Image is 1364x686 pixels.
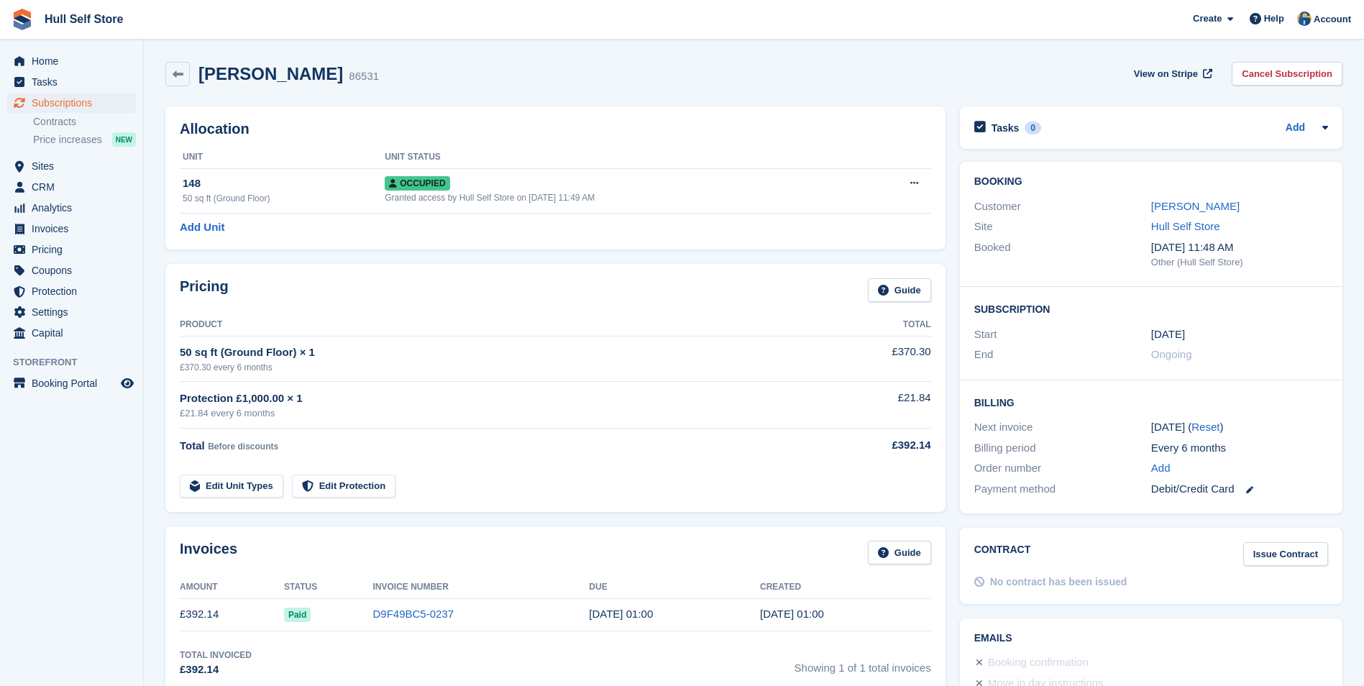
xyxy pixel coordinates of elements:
[180,121,931,137] h2: Allocation
[180,146,385,169] th: Unit
[1286,120,1305,137] a: Add
[385,191,862,204] div: Granted access by Hull Self Store on [DATE] 11:49 AM
[974,239,1151,270] div: Booked
[32,239,118,260] span: Pricing
[1243,542,1328,566] a: Issue Contract
[1151,481,1328,498] div: Debit/Credit Card
[180,390,816,407] div: Protection £1,000.00 × 1
[7,93,136,113] a: menu
[7,51,136,71] a: menu
[32,51,118,71] span: Home
[180,344,816,361] div: 50 sq ft (Ground Floor) × 1
[180,406,816,421] div: £21.84 every 6 months
[7,219,136,239] a: menu
[1151,348,1192,360] span: Ongoing
[7,239,136,260] a: menu
[180,219,224,236] a: Add Unit
[198,64,343,83] h2: [PERSON_NAME]
[180,649,252,662] div: Total Invoiced
[7,281,136,301] a: menu
[208,442,278,452] span: Before discounts
[33,115,136,129] a: Contracts
[32,219,118,239] span: Invoices
[13,355,143,370] span: Storefront
[816,314,931,337] th: Total
[32,93,118,113] span: Subscriptions
[33,132,136,147] a: Price increases NEW
[292,475,395,498] a: Edit Protection
[974,198,1151,215] div: Customer
[1151,255,1328,270] div: Other (Hull Self Store)
[974,347,1151,363] div: End
[7,323,136,343] a: menu
[760,608,824,620] time: 2025-06-22 00:00:27 UTC
[868,541,931,564] a: Guide
[1025,122,1041,134] div: 0
[1264,12,1284,26] span: Help
[974,326,1151,343] div: Start
[349,68,379,85] div: 86531
[7,177,136,197] a: menu
[816,382,931,429] td: £21.84
[974,542,1031,566] h2: Contract
[7,373,136,393] a: menu
[974,419,1151,436] div: Next invoice
[180,662,252,678] div: £392.14
[180,576,284,599] th: Amount
[32,373,118,393] span: Booking Portal
[1128,62,1215,86] a: View on Stripe
[1191,421,1219,433] a: Reset
[974,633,1328,644] h2: Emails
[33,133,102,147] span: Price increases
[32,72,118,92] span: Tasks
[32,260,118,280] span: Coupons
[183,192,385,205] div: 50 sq ft (Ground Floor)
[119,375,136,392] a: Preview store
[39,7,129,31] a: Hull Self Store
[1314,12,1351,27] span: Account
[284,576,373,599] th: Status
[180,314,816,337] th: Product
[974,176,1328,188] h2: Booking
[1151,419,1328,436] div: [DATE] ( )
[974,219,1151,235] div: Site
[1134,67,1198,81] span: View on Stripe
[7,302,136,322] a: menu
[32,281,118,301] span: Protection
[1151,460,1171,477] a: Add
[180,439,205,452] span: Total
[974,460,1151,477] div: Order number
[760,576,931,599] th: Created
[180,361,816,374] div: £370.30 every 6 months
[180,541,237,564] h2: Invoices
[1193,12,1222,26] span: Create
[180,278,229,302] h2: Pricing
[385,176,449,191] span: Occupied
[7,156,136,176] a: menu
[1151,440,1328,457] div: Every 6 months
[372,576,589,599] th: Invoice Number
[974,481,1151,498] div: Payment method
[988,654,1089,672] div: Booking confirmation
[12,9,33,30] img: stora-icon-8386f47178a22dfd0bd8f6a31ec36ba5ce8667c1dd55bd0f319d3a0aa187defe.svg
[992,122,1020,134] h2: Tasks
[589,576,760,599] th: Due
[32,302,118,322] span: Settings
[32,177,118,197] span: CRM
[589,608,653,620] time: 2025-06-23 00:00:00 UTC
[180,475,283,498] a: Edit Unit Types
[795,649,931,678] span: Showing 1 of 1 total invoices
[1151,239,1328,256] div: [DATE] 11:48 AM
[112,132,136,147] div: NEW
[32,156,118,176] span: Sites
[372,608,454,620] a: D9F49BC5-0237
[868,278,931,302] a: Guide
[816,437,931,454] div: £392.14
[1297,12,1312,26] img: Hull Self Store
[990,575,1127,590] div: No contract has been issued
[183,175,385,192] div: 148
[7,198,136,218] a: menu
[1151,220,1220,232] a: Hull Self Store
[32,198,118,218] span: Analytics
[816,336,931,381] td: £370.30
